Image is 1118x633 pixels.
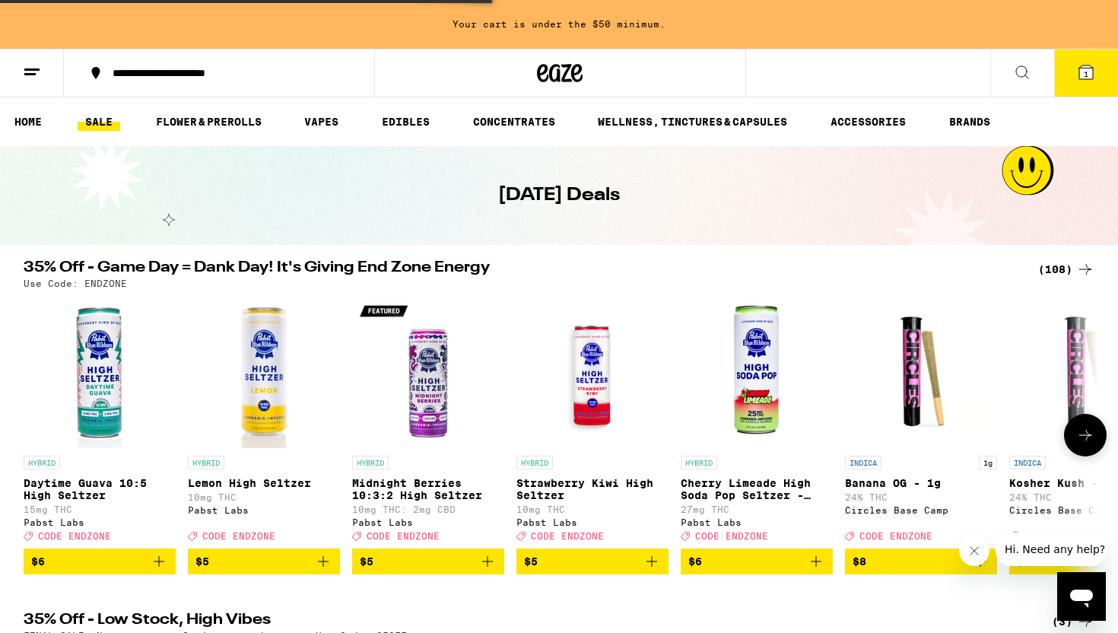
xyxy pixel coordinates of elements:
span: $8 [853,555,866,568]
p: Daytime Guava 10:5 High Seltzer [24,477,176,501]
div: Pabst Labs [516,517,669,527]
img: Circles Base Camp - Banana OG - 1g [845,296,997,448]
button: Add to bag [352,549,504,574]
a: Open page for Banana OG - 1g from Circles Base Camp [845,296,997,549]
iframe: Close message [959,536,989,566]
button: Add to bag [516,549,669,574]
div: Pabst Labs [24,517,176,527]
p: HYBRID [681,456,717,469]
span: $5 [360,555,373,568]
span: $6 [31,555,45,568]
p: Strawberry Kiwi High Seltzer [516,477,669,501]
img: Pabst Labs - Strawberry Kiwi High Seltzer [516,296,669,448]
p: 10mg THC [516,504,669,514]
span: CODE ENDZONE [859,531,932,541]
div: Pabst Labs [352,517,504,527]
p: Midnight Berries 10:3:2 High Seltzer [352,477,504,501]
p: Use Code: ENDZONE [24,278,127,288]
a: HOME [7,113,49,131]
p: HYBRID [188,456,224,469]
p: HYBRID [24,456,60,469]
img: Pabst Labs - Cherry Limeade High Soda Pop Seltzer - 25mg [681,296,833,448]
a: BRANDS [942,113,998,131]
span: 1 [1084,69,1088,78]
p: 10mg THC [188,492,340,502]
p: 15mg THC [24,504,176,514]
p: HYBRID [516,456,553,469]
div: Pabst Labs [681,517,833,527]
div: Circles Base Camp [845,505,997,515]
span: CODE ENDZONE [695,531,768,541]
span: CODE ENDZONE [1024,531,1097,541]
a: SALE [78,113,120,131]
img: Pabst Labs - Midnight Berries 10:3:2 High Seltzer [352,296,504,448]
h2: 35% Off - Game Day = Dank Day! It's Giving End Zone Energy [24,260,1020,278]
p: 24% THC [845,492,997,502]
p: INDICA [1009,456,1046,469]
a: Open page for Daytime Guava 10:5 High Seltzer from Pabst Labs [24,296,176,549]
h2: 35% Off - Low Stock, High Vibes [24,612,1020,631]
span: CODE ENDZONE [38,531,111,541]
div: Pabst Labs [188,505,340,515]
button: Add to bag [24,549,176,574]
span: $5 [195,555,209,568]
a: Open page for Midnight Berries 10:3:2 High Seltzer from Pabst Labs [352,296,504,549]
a: ACCESSORIES [823,113,913,131]
a: FLOWER & PREROLLS [148,113,269,131]
span: CODE ENDZONE [202,531,275,541]
iframe: Message from company [996,533,1106,566]
a: (108) [1038,260,1094,278]
p: 27mg THC [681,504,833,514]
button: Add to bag [681,549,833,574]
button: 1 [1054,49,1118,97]
p: INDICA [845,456,881,469]
a: VAPES [297,113,346,131]
h1: [DATE] Deals [498,183,620,208]
p: 10mg THC: 2mg CBD [352,504,504,514]
a: Open page for Lemon High Seltzer from Pabst Labs [188,296,340,549]
img: Pabst Labs - Lemon High Seltzer [188,296,340,448]
p: HYBRID [352,456,389,469]
p: Banana OG - 1g [845,477,997,489]
a: (3) [1052,612,1094,631]
a: Open page for Cherry Limeade High Soda Pop Seltzer - 25mg from Pabst Labs [681,296,833,549]
p: Cherry Limeade High Soda Pop Seltzer - 25mg [681,477,833,501]
p: 1g [979,456,997,469]
iframe: Button to launch messaging window [1057,572,1106,621]
a: CONCENTRATES [465,113,563,131]
button: Add to bag [845,549,997,574]
a: Open page for Strawberry Kiwi High Seltzer from Pabst Labs [516,296,669,549]
a: EDIBLES [374,113,437,131]
a: WELLNESS, TINCTURES & CAPSULES [590,113,795,131]
span: CODE ENDZONE [531,531,604,541]
span: CODE ENDZONE [367,531,440,541]
p: Lemon High Seltzer [188,477,340,489]
img: Pabst Labs - Daytime Guava 10:5 High Seltzer [24,296,176,448]
span: $5 [524,555,538,568]
span: $6 [688,555,702,568]
button: Add to bag [188,549,340,574]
